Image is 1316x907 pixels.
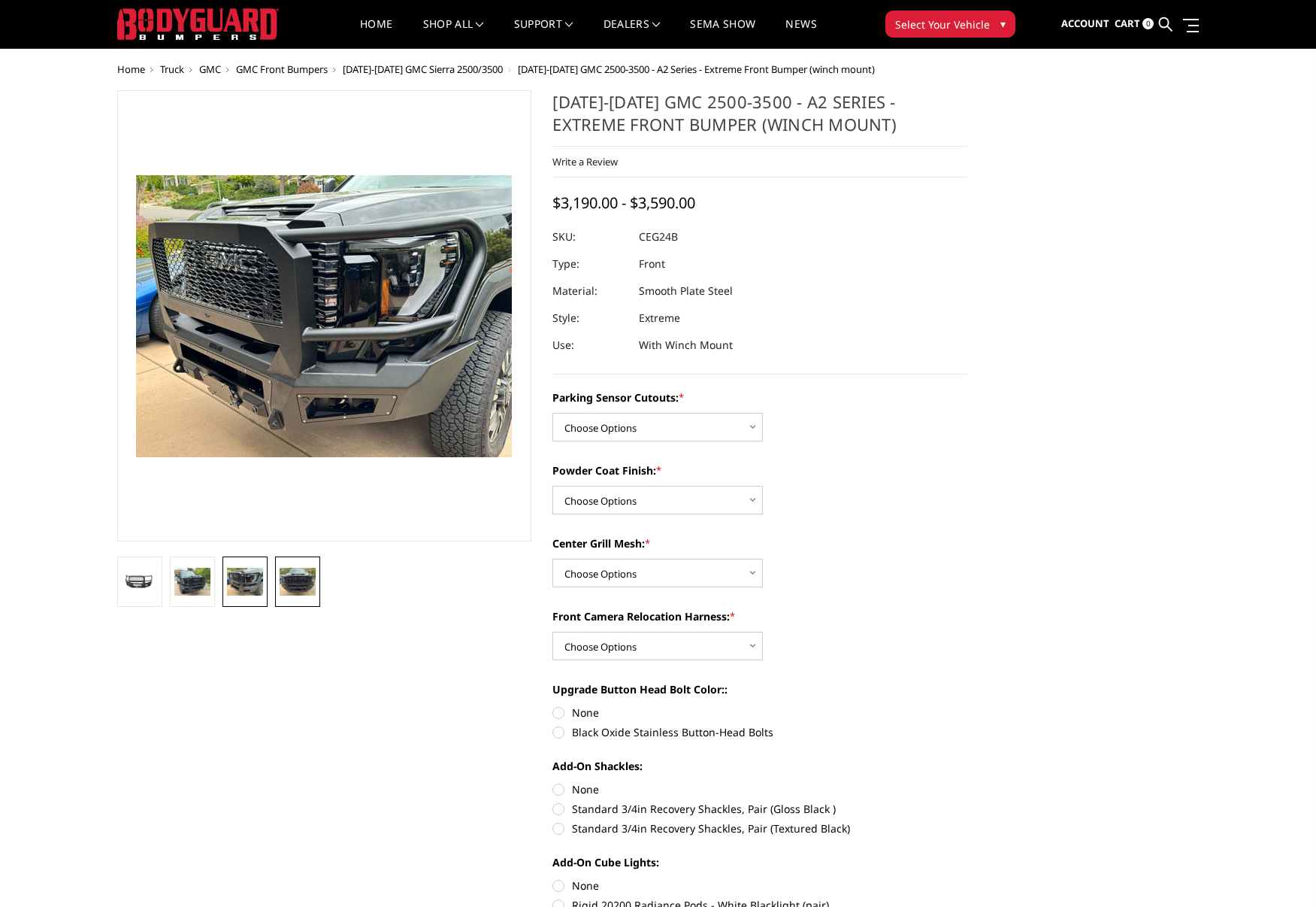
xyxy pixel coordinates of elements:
[552,332,628,359] dt: Use:
[895,17,990,32] span: Select Your Vehicle
[552,801,967,817] label: Standard 3/4in Recovery Shackles, Pair (Gloss Black )
[639,332,733,359] dd: With Winch Mount
[785,19,816,48] a: News
[552,781,967,797] label: None
[552,390,967,405] label: Parking Sensor Cutouts:
[639,305,680,332] dd: Extreme
[552,155,618,168] a: Write a Review
[1115,4,1154,44] a: Cart 0
[227,568,263,595] img: 2024-2025 GMC 2500-3500 - A2 Series - Extreme Front Bumper (winch mount)
[639,223,678,250] dd: CEG24B
[174,568,210,595] img: 2024-2025 GMC 2500-3500 - A2 Series - Extreme Front Bumper (winch mount)
[552,724,967,740] label: Black Oxide Stainless Button-Head Bolts
[117,90,532,541] a: 2024-2025 GMC 2500-3500 - A2 Series - Extreme Front Bumper (winch mount)
[199,62,221,76] a: GMC
[552,278,628,305] dt: Material:
[552,305,628,332] dt: Style:
[1000,16,1006,32] span: ▾
[552,705,967,720] label: None
[552,854,967,870] label: Add-On Cube Lights:
[885,11,1015,38] button: Select Your Vehicle
[360,19,392,48] a: Home
[160,62,184,76] a: Truck
[1061,4,1109,44] a: Account
[117,62,145,76] a: Home
[1142,18,1154,29] span: 0
[552,535,967,551] label: Center Grill Mesh:
[236,62,328,76] a: GMC Front Bumpers
[552,250,628,278] dt: Type:
[690,19,755,48] a: SEMA Show
[552,90,967,147] h1: [DATE]-[DATE] GMC 2500-3500 - A2 Series - Extreme Front Bumper (winch mount)
[552,223,628,250] dt: SKU:
[343,62,503,76] a: [DATE]-[DATE] GMC Sierra 2500/3500
[639,278,733,305] dd: Smooth Plate Steel
[1061,17,1109,30] span: Account
[514,19,573,48] a: Support
[518,62,875,76] span: [DATE]-[DATE] GMC 2500-3500 - A2 Series - Extreme Front Bumper (winch mount)
[1115,17,1140,30] span: Cart
[423,19,484,48] a: shop all
[604,19,661,48] a: Dealers
[122,574,158,591] img: 2024-2025 GMC 2500-3500 - A2 Series - Extreme Front Bumper (winch mount)
[552,193,695,213] span: $3,190.00 - $3,590.00
[280,568,316,595] img: 2024-2025 GMC 2500-3500 - A2 Series - Extreme Front Bumper (winch mount)
[552,758,967,774] label: Add-On Shackles:
[552,821,967,836] label: Standard 3/4in Recovery Shackles, Pair (Textured Black)
[552,463,967,478] label: Powder Coat Finish:
[552,878,967,893] label: None
[639,250,665,278] dd: Front
[552,608,967,624] label: Front Camera Relocation Harness:
[552,681,967,697] label: Upgrade Button Head Bolt Color::
[117,8,279,40] img: BODYGUARD BUMPERS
